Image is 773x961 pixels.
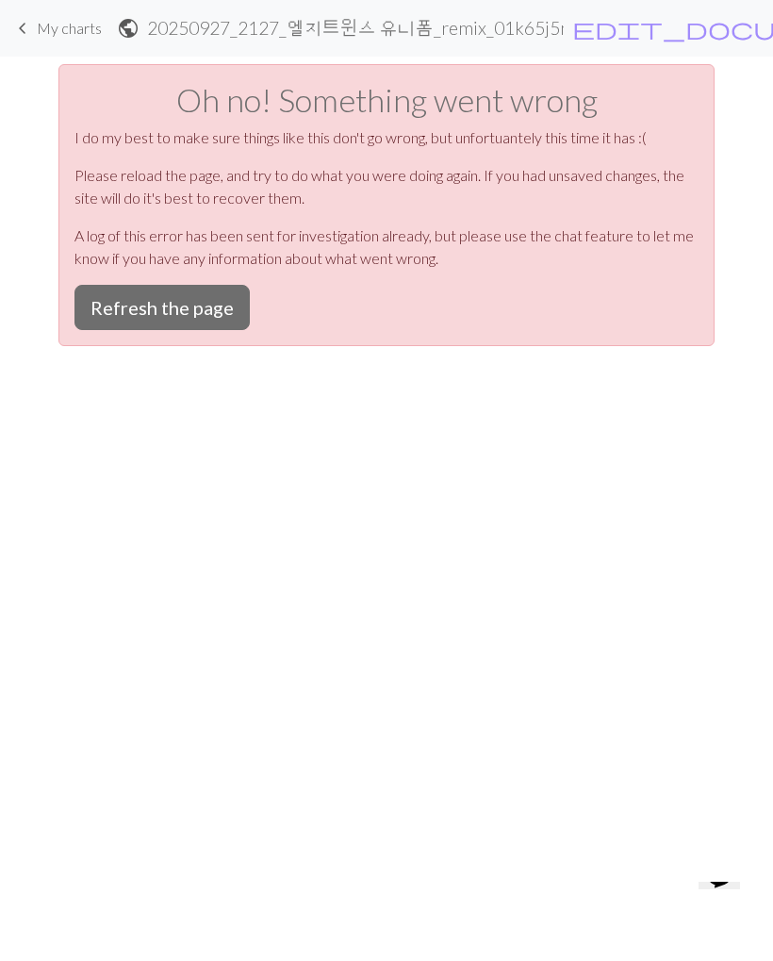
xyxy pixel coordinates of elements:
[11,12,102,44] a: My charts
[74,285,250,330] button: Refresh the page
[74,164,699,209] p: Please reload the page, and try to do what you were doing again. If you had unsaved changes, the ...
[74,80,699,119] h1: Oh no! Something went wrong
[147,17,564,39] h2: 20250927_2127_엘지트윈스 유니폼_remix_01k65j5n53fzprr10dzfe2w0pn.png / Screenshot [DATE] 5.06....
[11,15,34,41] span: keyboard_arrow_left
[74,224,699,270] p: A log of this error has been sent for investigation already, but please use the chat feature to l...
[691,882,754,942] iframe: chat widget
[74,126,699,149] p: I do my best to make sure things like this don't go wrong, but unfortuantely this time it has :(
[117,15,140,41] span: public
[37,19,102,37] span: My charts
